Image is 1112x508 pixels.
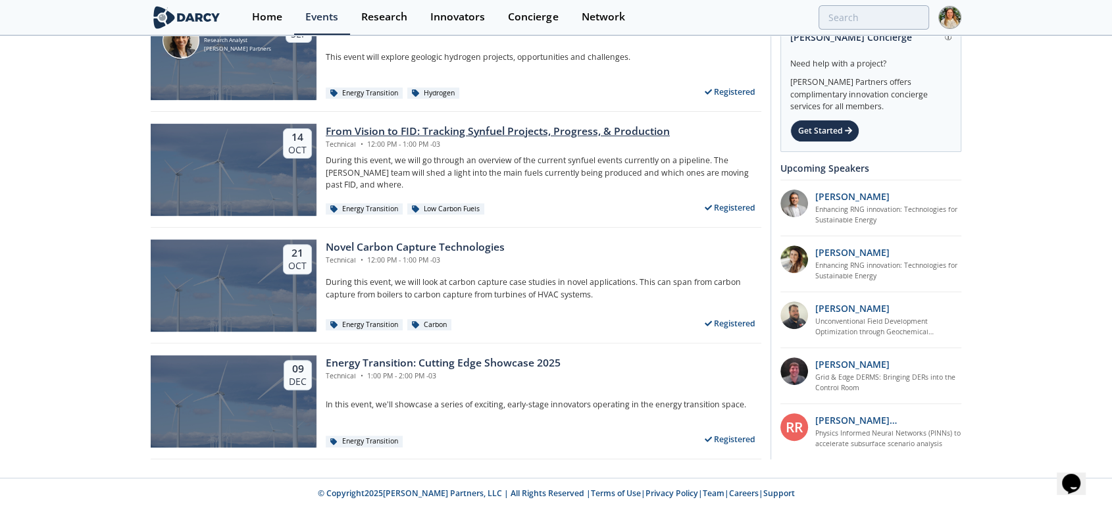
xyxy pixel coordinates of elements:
[780,357,808,385] img: accc9a8e-a9c1-4d58-ae37-132228efcf55
[326,255,505,266] div: Technical 12:00 PM - 1:00 PM -03
[815,413,962,427] p: [PERSON_NAME] [PERSON_NAME]
[815,245,890,259] p: [PERSON_NAME]
[326,155,761,191] p: During this event, we will go through an overview of the current synfuel events currently on a pi...
[326,124,670,140] div: From Vision to FID: Tracking Synfuel Projects, Progress, & Production
[151,8,761,100] a: Julieta Vidal [PERSON_NAME] Research Analyst [PERSON_NAME] Partners 30 Sep From Exploration to Pr...
[945,34,952,41] img: information.svg
[815,317,962,338] a: Unconventional Field Development Optimization through Geochemical Fingerprinting Technology
[699,315,762,332] div: Registered
[699,431,762,447] div: Registered
[326,399,761,411] p: In this event, we'll showcase a series of exciting, early-stage innovators operating in the energ...
[815,261,962,282] a: Enhancing RNG innovation: Technologies for Sustainable Energy
[326,319,403,331] div: Energy Transition
[815,190,890,203] p: [PERSON_NAME]
[430,12,485,22] div: Innovators
[407,203,484,215] div: Low Carbon Fuels
[289,376,307,388] div: Dec
[729,488,759,499] a: Careers
[699,84,762,100] div: Registered
[69,488,1043,499] p: © Copyright 2025 [PERSON_NAME] Partners, LLC | All Rights Reserved | | | | |
[288,247,307,260] div: 21
[790,49,951,70] div: Need help with a project?
[819,5,929,30] input: Advanced Search
[581,12,624,22] div: Network
[151,124,761,216] a: 14 Oct From Vision to FID: Tracking Synfuel Projects, Progress, & Production Technical • 12:00 PM...
[151,240,761,332] a: 21 Oct Novel Carbon Capture Technologies Technical • 12:00 PM - 1:00 PM -03 During this event, we...
[815,357,890,371] p: [PERSON_NAME]
[326,355,561,371] div: Energy Transition: Cutting Edge Showcase 2025
[790,26,951,49] div: [PERSON_NAME] Concierge
[938,6,961,29] img: Profile
[326,203,403,215] div: Energy Transition
[790,120,859,142] div: Get Started
[358,140,365,149] span: •
[151,355,761,447] a: 09 Dec Energy Transition: Cutting Edge Showcase 2025 Technical • 1:00 PM - 2:00 PM -03 In this ev...
[780,413,808,441] div: RR
[1057,455,1099,495] iframe: chat widget
[326,371,561,382] div: Technical 1:00 PM - 2:00 PM -03
[780,190,808,217] img: 1fdb2308-3d70-46db-bc64-f6eabefcce4d
[326,140,670,150] div: Technical 12:00 PM - 1:00 PM -03
[815,428,962,449] a: Physics Informed Neural Networks (PINNs) to accelerate subsurface scenario analysis
[358,371,365,380] span: •
[815,301,890,315] p: [PERSON_NAME]
[591,488,641,499] a: Terms of Use
[326,436,403,447] div: Energy Transition
[763,488,795,499] a: Support
[326,240,505,255] div: Novel Carbon Capture Technologies
[699,199,762,216] div: Registered
[508,12,558,22] div: Concierge
[780,245,808,273] img: 737ad19b-6c50-4cdf-92c7-29f5966a019e
[326,276,761,301] p: During this event, we will look at carbon capture case studies in novel applications. This can sp...
[289,363,307,376] div: 09
[358,255,365,265] span: •
[780,157,961,180] div: Upcoming Speakers
[815,372,962,394] a: Grid & Edge DERMS: Bringing DERs into the Control Room
[326,51,761,63] p: This event will explore geologic hydrogen projects, opportunities and challenges.
[703,488,724,499] a: Team
[288,260,307,272] div: Oct
[252,12,282,22] div: Home
[204,36,271,45] div: Research Analyst
[151,6,222,29] img: logo-wide.svg
[407,88,459,99] div: Hydrogen
[780,301,808,329] img: 2k2ez1SvSiOh3gKHmcgF
[288,131,307,144] div: 14
[815,205,962,226] a: Enhancing RNG innovation: Technologies for Sustainable Energy
[645,488,698,499] a: Privacy Policy
[361,12,407,22] div: Research
[163,22,199,59] img: Julieta Vidal
[305,12,338,22] div: Events
[407,319,451,331] div: Carbon
[790,70,951,113] div: [PERSON_NAME] Partners offers complimentary innovation concierge services for all members.
[326,88,403,99] div: Energy Transition
[204,45,271,53] div: [PERSON_NAME] Partners
[288,144,307,156] div: Oct
[291,28,307,40] div: Sep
